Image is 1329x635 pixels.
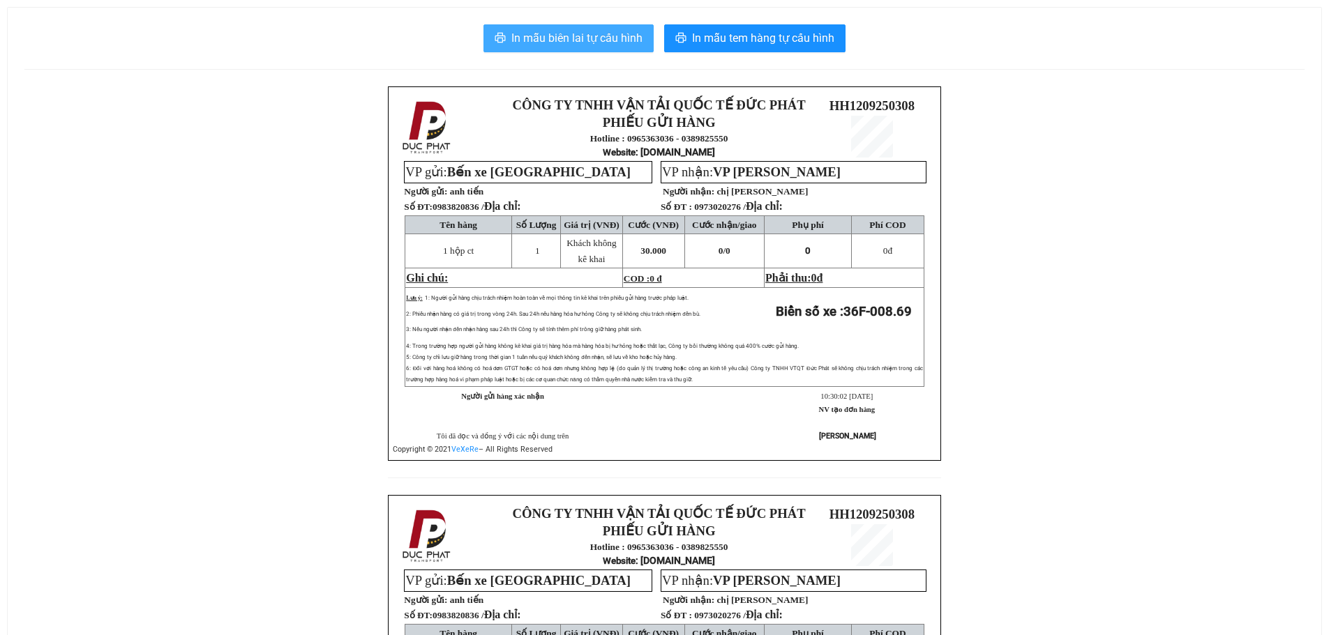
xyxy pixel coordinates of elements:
span: 2: Phiếu nhận hàng có giá trị trong vòng 24h. Sau 24h nếu hàng hóa hư hỏng Công ty sẽ không chịu ... [406,311,700,317]
span: Địa chỉ: [746,609,783,620]
span: Cước nhận/giao [692,220,757,230]
strong: Hotline : 0965363036 - 0389825550 [590,542,728,552]
span: 36F-008.69 [843,304,912,319]
span: HH1209250308 [829,507,915,521]
span: 1 hộp ct [443,245,474,256]
span: 5: Công ty chỉ lưu giữ hàng trong thời gian 1 tuần nếu quý khách không đến nhận, sẽ lưu về kho ho... [406,354,676,360]
span: Phụ phí [792,220,823,230]
span: 1 [535,245,540,256]
span: 3: Nếu người nhận đến nhận hàng sau 24h thì Công ty sẽ tính thêm phí trông giữ hàng phát sinh. [406,326,641,332]
span: Website [603,556,636,566]
img: logo [398,507,457,565]
button: printerIn mẫu tem hàng tự cấu hình [664,24,846,52]
span: VP nhận: [662,165,841,179]
span: đ [883,245,892,256]
span: anh tiến [450,186,483,197]
a: VeXeRe [451,445,479,454]
strong: Người gửi hàng xác nhận [461,392,544,400]
span: 0 [805,245,811,256]
strong: Số ĐT: [404,610,520,620]
span: 0983820836 / [433,610,521,620]
span: Địa chỉ: [484,609,521,620]
span: Ghi chú: [406,272,448,284]
span: VP [PERSON_NAME] [713,573,841,588]
span: anh tiến [450,595,483,605]
span: Copyright © 2021 – All Rights Reserved [393,445,553,454]
strong: Biển số xe : [776,304,912,319]
span: đ [817,272,823,284]
span: 10:30:02 [DATE] [820,392,873,400]
span: Phí COD [869,220,906,230]
span: 0/ [719,245,730,256]
strong: NV tạo đơn hàng [819,406,875,413]
span: Giá trị (VNĐ) [564,220,620,230]
strong: : [DOMAIN_NAME] [603,146,715,158]
span: 1: Người gửi hàng chịu trách nhiệm hoàn toàn về mọi thông tin kê khai trên phiếu gửi hàng trước p... [425,295,689,301]
strong: Số ĐT : [661,610,692,620]
span: COD : [624,273,662,284]
strong: Hotline : 0965363036 - 0389825550 [590,133,728,144]
strong: [PERSON_NAME] [819,431,876,441]
span: Khách không kê khai [566,238,616,264]
span: Lưu ý: [406,295,422,301]
span: Bến xe [GEOGRAPHIC_DATA] [447,165,631,179]
span: VP gửi: [405,573,631,588]
span: 4: Trong trường hợp người gửi hàng không kê khai giá trị hàng hóa mà hàng hóa bị hư hỏng hoặc thấ... [406,343,799,349]
span: VP gửi: [405,165,631,179]
strong: Số ĐT: [404,201,520,212]
span: In mẫu biên lai tự cấu hình [511,29,643,47]
span: Website [603,147,636,158]
span: 0973020276 / [694,201,783,212]
span: chị [PERSON_NAME] [716,186,808,197]
span: Cước (VNĐ) [628,220,679,230]
span: Số Lượng [516,220,557,230]
span: Phải thu: [765,272,823,284]
strong: Người nhận: [663,186,714,197]
span: chị [PERSON_NAME] [716,595,808,605]
span: VP [PERSON_NAME] [713,165,841,179]
span: 0 [726,245,730,256]
span: printer [675,32,686,45]
strong: PHIẾU GỬI HÀNG [603,523,716,538]
span: 30.000 [640,245,666,256]
span: Địa chỉ: [484,200,521,212]
span: VP nhận: [662,573,841,588]
strong: CÔNG TY TNHH VẬN TẢI QUỐC TẾ ĐỨC PHÁT [513,506,806,521]
strong: Số ĐT : [661,201,692,212]
span: Tên hàng [440,220,477,230]
span: Tôi đã đọc và đồng ý với các nội dung trên [437,432,569,440]
span: 0973020276 / [694,610,783,620]
span: 0983820836 / [433,201,521,212]
button: printerIn mẫu biên lai tự cấu hình [483,24,654,52]
strong: Người gửi: [404,595,447,605]
span: printer [495,32,506,45]
strong: PHIẾU GỬI HÀNG [603,115,716,130]
span: In mẫu tem hàng tự cấu hình [692,29,834,47]
span: Bến xe [GEOGRAPHIC_DATA] [447,573,631,588]
span: HH1209250308 [829,98,915,113]
span: 0 đ [650,273,661,284]
strong: Người nhận: [663,595,714,605]
span: 0 [811,272,817,284]
strong: Người gửi: [404,186,447,197]
strong: CÔNG TY TNHH VẬN TẢI QUỐC TẾ ĐỨC PHÁT [513,98,806,112]
strong: : [DOMAIN_NAME] [603,555,715,566]
img: logo [398,98,457,157]
span: Địa chỉ: [746,200,783,212]
span: 6: Đối với hàng hoá không có hoá đơn GTGT hoặc có hoá đơn nhưng không hợp lệ (do quản lý thị trườ... [406,365,923,383]
span: 0 [883,245,888,256]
